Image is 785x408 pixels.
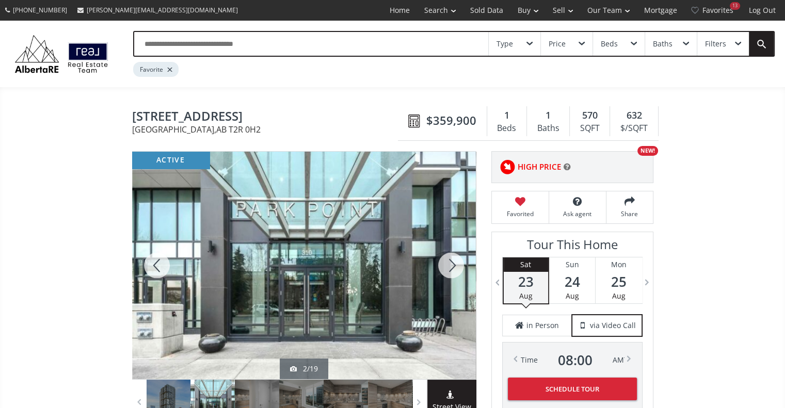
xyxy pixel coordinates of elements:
[13,6,67,14] span: [PHONE_NUMBER]
[504,274,548,289] span: 23
[554,209,601,218] span: Ask agent
[504,257,548,272] div: Sat
[10,32,113,75] img: Logo
[601,40,618,47] div: Beds
[532,121,564,136] div: Baths
[612,291,626,301] span: Aug
[549,40,566,47] div: Price
[521,353,624,367] div: Time AM
[596,257,642,272] div: Mon
[290,364,318,374] div: 2/19
[497,209,543,218] span: Favorited
[565,291,579,301] span: Aug
[582,109,598,122] span: 570
[590,320,636,331] span: via Video Call
[497,157,518,177] img: rating icon
[730,2,740,10] div: 13
[549,257,595,272] div: Sun
[492,121,521,136] div: Beds
[615,121,652,136] div: $/SQFT
[518,161,561,172] span: HIGH PRICE
[575,121,604,136] div: SQFT
[502,237,643,257] h3: Tour This Home
[558,353,592,367] span: 08 : 00
[426,112,476,128] span: $359,900
[705,40,726,47] div: Filters
[132,125,403,134] span: [GEOGRAPHIC_DATA] , AB T2R 0H2
[132,152,210,169] div: active
[133,62,179,77] div: Favorite
[653,40,672,47] div: Baths
[549,274,595,289] span: 24
[492,109,521,122] div: 1
[596,274,642,289] span: 25
[519,291,533,301] span: Aug
[87,6,238,14] span: [PERSON_NAME][EMAIL_ADDRESS][DOMAIN_NAME]
[637,146,658,156] div: NEW!
[496,40,513,47] div: Type
[508,378,637,400] button: Schedule Tour
[72,1,243,20] a: [PERSON_NAME][EMAIL_ADDRESS][DOMAIN_NAME]
[615,109,652,122] div: 632
[132,152,476,379] div: 310 12 Avenue SW #1002 Calgary, AB T2R 0H2 - Photo 2 of 19
[132,109,403,125] span: 310 12 Avenue SW #1002
[526,320,559,331] span: in Person
[612,209,648,218] span: Share
[532,109,564,122] div: 1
